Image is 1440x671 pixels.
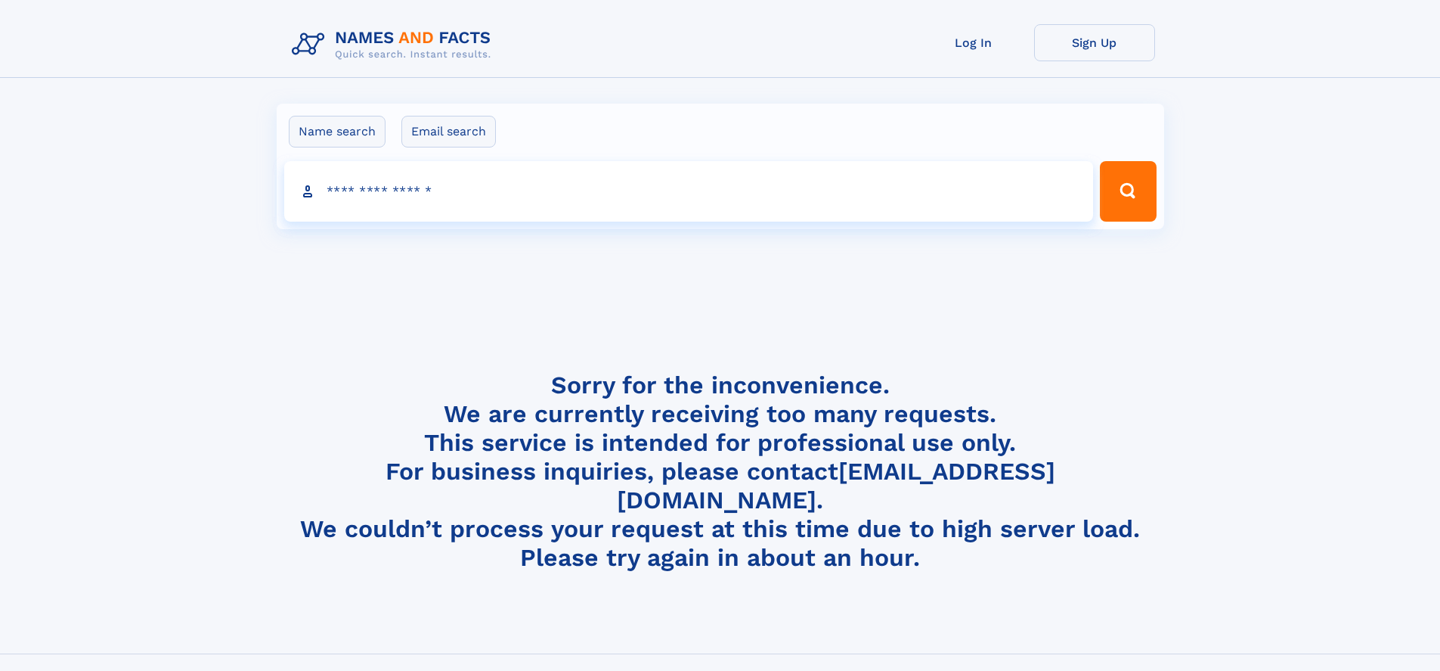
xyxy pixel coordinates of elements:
[401,116,496,148] label: Email search
[289,116,386,148] label: Name search
[617,457,1055,514] a: [EMAIL_ADDRESS][DOMAIN_NAME]
[284,161,1094,222] input: search input
[1034,24,1155,61] a: Sign Up
[286,24,503,65] img: Logo Names and Facts
[286,371,1155,573] h4: Sorry for the inconvenience. We are currently receiving too many requests. This service is intend...
[1100,161,1156,222] button: Search Button
[913,24,1034,61] a: Log In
